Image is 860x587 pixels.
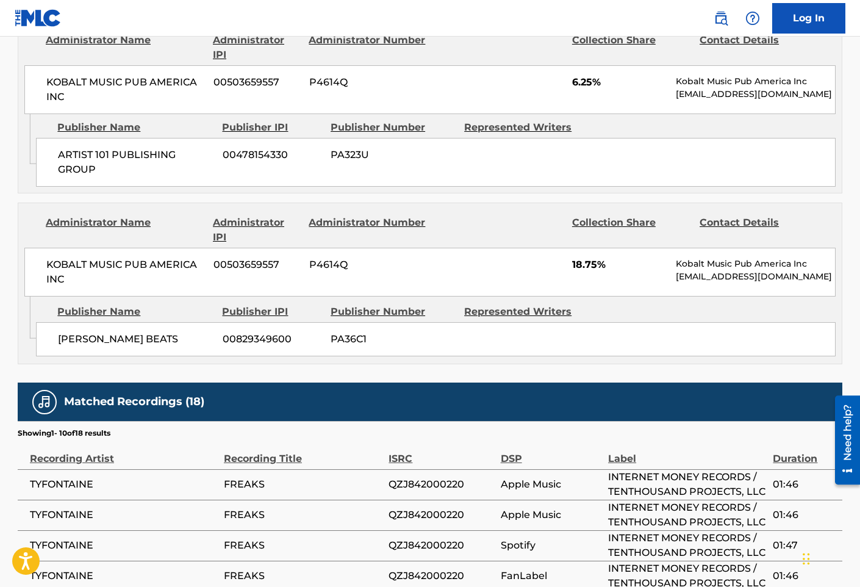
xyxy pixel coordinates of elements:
[773,538,836,553] span: 01:47
[608,531,767,560] span: INTERNET MONEY RECORDS / TENTHOUSAND PROJECTS, LLC
[224,569,382,583] span: FREAKS
[464,120,589,135] div: Represented Writers
[389,477,494,492] span: QZJ842000220
[46,257,204,287] span: KOBALT MUSIC PUB AMERICA INC
[30,508,218,522] span: TYFONTAINE
[222,120,321,135] div: Publisher IPI
[572,33,690,62] div: Collection Share
[58,148,213,177] span: ARTIST 101 PUBLISHING GROUP
[608,470,767,499] span: INTERNET MONEY RECORDS / TENTHOUSAND PROJECTS, LLC
[30,538,218,553] span: TYFONTAINE
[213,257,300,272] span: 00503659557
[608,439,767,466] div: Label
[799,528,860,587] iframe: Chat Widget
[57,304,213,319] div: Publisher Name
[676,88,835,101] p: [EMAIL_ADDRESS][DOMAIN_NAME]
[709,6,733,31] a: Public Search
[826,391,860,489] iframe: Resource Center
[772,3,845,34] a: Log In
[464,304,589,319] div: Represented Writers
[331,148,455,162] span: PA323U
[58,332,213,347] span: [PERSON_NAME] BEATS
[700,33,818,62] div: Contact Details
[803,541,810,577] div: Drag
[572,215,690,245] div: Collection Share
[773,508,836,522] span: 01:46
[15,9,62,27] img: MLC Logo
[224,508,382,522] span: FREAKS
[213,75,300,90] span: 00503659557
[64,395,204,409] h5: Matched Recordings (18)
[501,538,602,553] span: Spotify
[331,120,455,135] div: Publisher Number
[223,148,321,162] span: 00478154330
[18,428,110,439] p: Showing 1 - 10 of 18 results
[224,538,382,553] span: FREAKS
[331,304,455,319] div: Publisher Number
[389,538,494,553] span: QZJ842000220
[224,439,382,466] div: Recording Title
[501,569,602,583] span: FanLabel
[309,75,428,90] span: P4614Q
[501,477,602,492] span: Apple Music
[501,439,602,466] div: DSP
[389,569,494,583] span: QZJ842000220
[331,332,455,347] span: PA36C1
[572,257,667,272] span: 18.75%
[572,75,667,90] span: 6.25%
[57,120,213,135] div: Publisher Name
[46,215,204,245] div: Administrator Name
[714,11,728,26] img: search
[309,33,427,62] div: Administrator Number
[223,332,321,347] span: 00829349600
[30,439,218,466] div: Recording Artist
[676,270,835,283] p: [EMAIL_ADDRESS][DOMAIN_NAME]
[389,508,494,522] span: QZJ842000220
[676,257,835,270] p: Kobalt Music Pub America Inc
[676,75,835,88] p: Kobalt Music Pub America Inc
[773,439,836,466] div: Duration
[309,257,428,272] span: P4614Q
[389,439,494,466] div: ISRC
[700,215,818,245] div: Contact Details
[501,508,602,522] span: Apple Music
[30,569,218,583] span: TYFONTAINE
[224,477,382,492] span: FREAKS
[222,304,321,319] div: Publisher IPI
[46,33,204,62] div: Administrator Name
[46,75,204,104] span: KOBALT MUSIC PUB AMERICA INC
[213,215,299,245] div: Administrator IPI
[740,6,765,31] div: Help
[773,477,836,492] span: 01:46
[773,569,836,583] span: 01:46
[213,33,299,62] div: Administrator IPI
[37,395,52,409] img: Matched Recordings
[608,500,767,530] span: INTERNET MONEY RECORDS / TENTHOUSAND PROJECTS, LLC
[745,11,760,26] img: help
[30,477,218,492] span: TYFONTAINE
[309,215,427,245] div: Administrator Number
